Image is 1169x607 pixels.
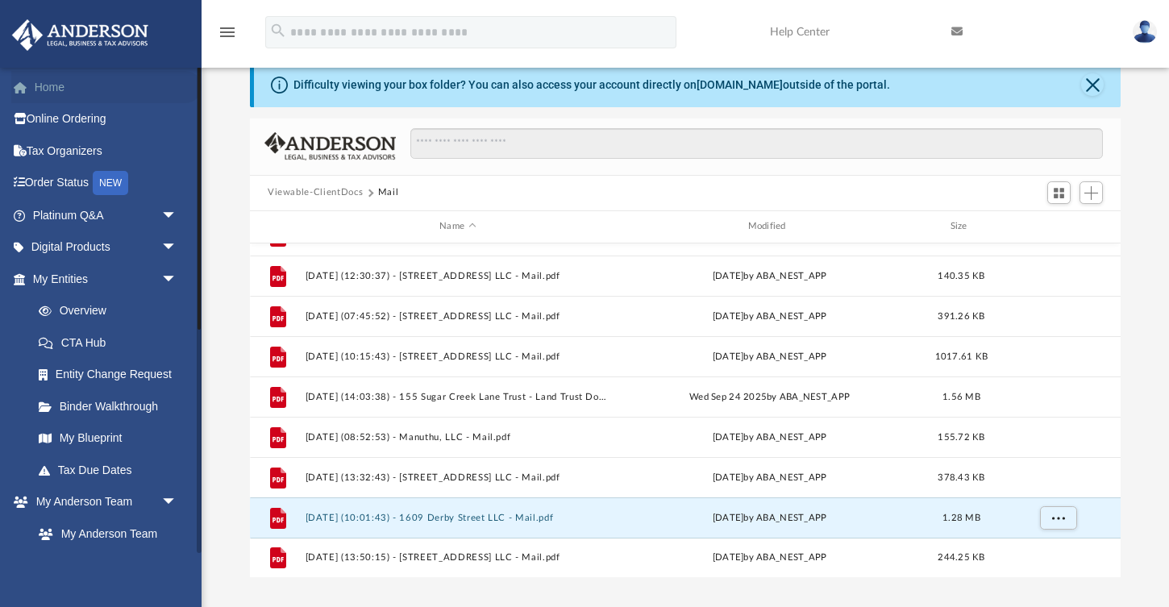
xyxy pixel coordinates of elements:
div: [DATE] by ABA_NEST_APP [618,309,922,323]
button: Viewable-ClientDocs [268,185,363,200]
a: Overview [23,295,202,327]
a: My Anderson Team [23,518,185,550]
span: arrow_drop_down [161,231,193,264]
span: 1.28 MB [942,513,980,522]
div: by ABA_NEST_APP [618,551,922,565]
a: Platinum Q&Aarrow_drop_down [11,199,202,231]
div: NEW [93,171,128,195]
button: [DATE] (12:30:37) - [STREET_ADDRESS] LLC - Mail.pdf [306,270,610,281]
a: Entity Change Request [23,359,202,391]
button: Add [1080,181,1104,204]
a: Tax Due Dates [23,454,202,486]
a: CTA Hub [23,326,202,359]
i: search [269,22,287,39]
div: Name [305,219,610,234]
button: More options [1040,505,1077,530]
div: [DATE] by ABA_NEST_APP [618,430,922,444]
span: [DATE] [713,553,744,562]
a: My Anderson Teamarrow_drop_down [11,486,193,518]
div: grid [250,243,1121,578]
span: 378.43 KB [938,472,984,481]
div: Difficulty viewing your box folder? You can also access your account directly on outside of the p... [293,77,890,94]
span: 155.72 KB [938,432,984,441]
div: Wed Sep 24 2025 by ABA_NEST_APP [618,389,922,404]
div: Modified [617,219,922,234]
a: Digital Productsarrow_drop_down [11,231,202,264]
span: arrow_drop_down [161,486,193,519]
a: Home [11,71,202,103]
img: Anderson Advisors Platinum Portal [7,19,153,51]
button: [DATE] (13:50:15) - [STREET_ADDRESS] LLC - Mail.pdf [306,552,610,563]
div: Size [930,219,994,234]
a: Anderson System [23,550,193,582]
button: Mail [378,185,399,200]
div: [DATE] by ABA_NEST_APP [618,470,922,484]
button: [DATE] (07:45:52) - [STREET_ADDRESS] LLC - Mail.pdf [306,310,610,321]
button: [DATE] (10:01:43) - 1609 Derby Street LLC - Mail.pdf [306,512,610,522]
button: Close [1081,73,1104,96]
i: menu [218,23,237,42]
div: by ABA_NEST_APP [618,510,922,525]
button: [DATE] (13:32:43) - [STREET_ADDRESS] LLC - Mail.pdf [306,472,610,482]
div: id [1001,219,1113,234]
span: 391.26 KB [938,311,984,320]
a: [DOMAIN_NAME] [697,78,783,91]
a: menu [218,31,237,42]
input: Search files and folders [410,128,1103,159]
span: [DATE] [713,513,744,522]
a: My Blueprint [23,422,193,455]
div: [DATE] by ABA_NEST_APP [618,349,922,364]
a: Online Ordering [11,103,202,135]
div: id [257,219,297,234]
span: 1017.61 KB [935,351,988,360]
a: Binder Walkthrough [23,390,202,422]
img: User Pic [1133,20,1157,44]
button: [DATE] (08:52:53) - Manuthu, LLC - Mail.pdf [306,431,610,442]
span: arrow_drop_down [161,199,193,232]
button: [DATE] (10:15:43) - [STREET_ADDRESS] LLC - Mail.pdf [306,351,610,361]
a: Tax Organizers [11,135,202,167]
button: Switch to Grid View [1047,181,1071,204]
span: arrow_drop_down [161,263,193,296]
a: Order StatusNEW [11,167,202,200]
span: 244.25 KB [938,553,984,562]
div: [DATE] by ABA_NEST_APP [618,268,922,283]
span: 1.56 MB [942,392,980,401]
span: 140.35 KB [938,271,984,280]
button: [DATE] (14:03:38) - 155 Sugar Creek Lane Trust - Land Trust Documents from [PERSON_NAME].pdf [306,391,610,401]
a: My Entitiesarrow_drop_down [11,263,202,295]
